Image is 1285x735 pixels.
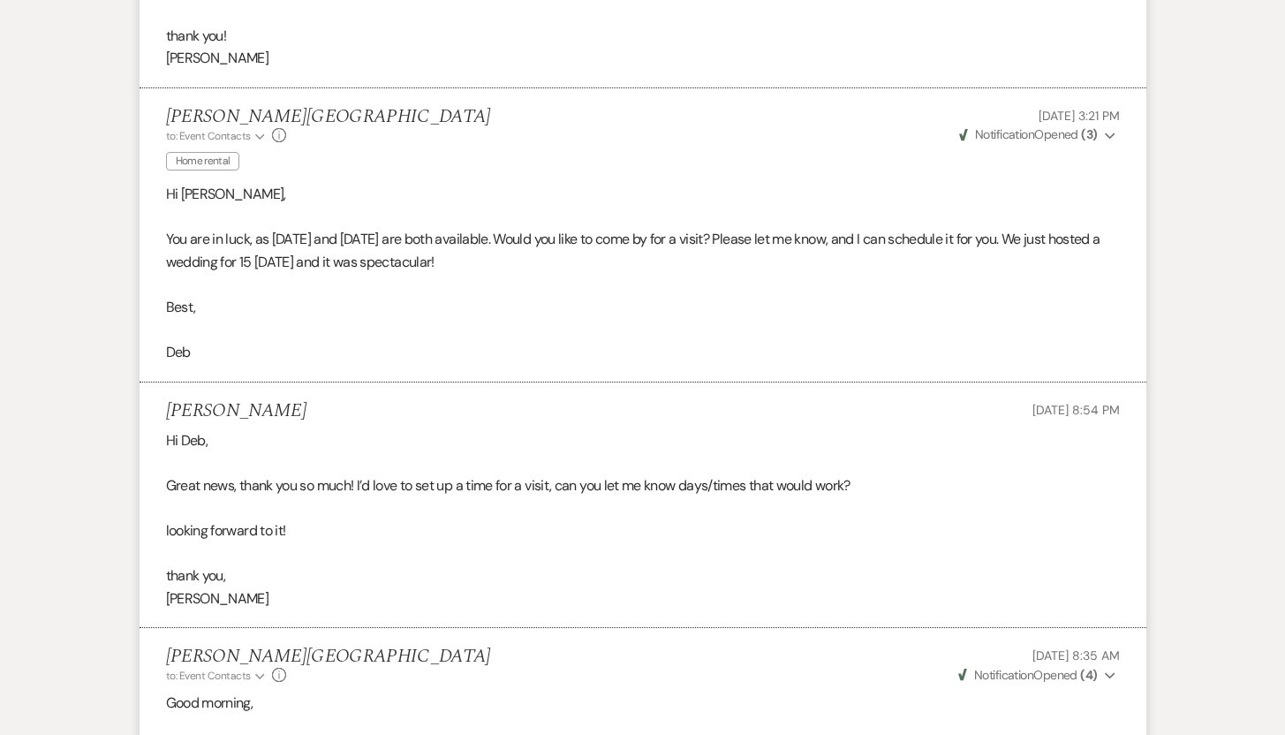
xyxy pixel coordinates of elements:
[1080,667,1097,683] strong: ( 4 )
[166,128,268,144] button: to: Event Contacts
[166,341,1120,364] p: Deb
[166,519,1120,542] p: looking forward to it!
[959,126,1098,142] span: Opened
[166,565,1120,587] p: thank you,
[166,106,491,128] h5: [PERSON_NAME][GEOGRAPHIC_DATA]
[166,400,306,422] h5: [PERSON_NAME]
[958,667,1098,683] span: Opened
[166,296,1120,319] p: Best,
[166,228,1120,273] p: You are in luck, as [DATE] and [DATE] are both available. Would you like to come by for a visit? ...
[166,668,268,684] button: to: Event Contacts
[166,183,1120,206] p: Hi [PERSON_NAME],
[956,125,1120,144] button: NotificationOpened (3)
[166,587,1120,610] p: [PERSON_NAME]
[1081,126,1097,142] strong: ( 3 )
[1032,402,1119,418] span: [DATE] 8:54 PM
[1032,648,1119,663] span: [DATE] 8:35 AM
[166,152,240,170] span: Home rental
[166,474,1120,497] p: Great news, thank you so much! I’d love to set up a time for a visit, can you let me know days/ti...
[975,126,1034,142] span: Notification
[974,667,1033,683] span: Notification
[1039,108,1119,124] span: [DATE] 3:21 PM
[166,646,491,668] h5: [PERSON_NAME][GEOGRAPHIC_DATA]
[166,47,1120,70] p: [PERSON_NAME]
[166,429,1120,452] p: Hi Deb,
[166,25,1120,48] p: thank you!
[166,692,1120,715] p: Good morning,
[166,129,251,143] span: to: Event Contacts
[166,669,251,683] span: to: Event Contacts
[956,666,1120,685] button: NotificationOpened (4)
